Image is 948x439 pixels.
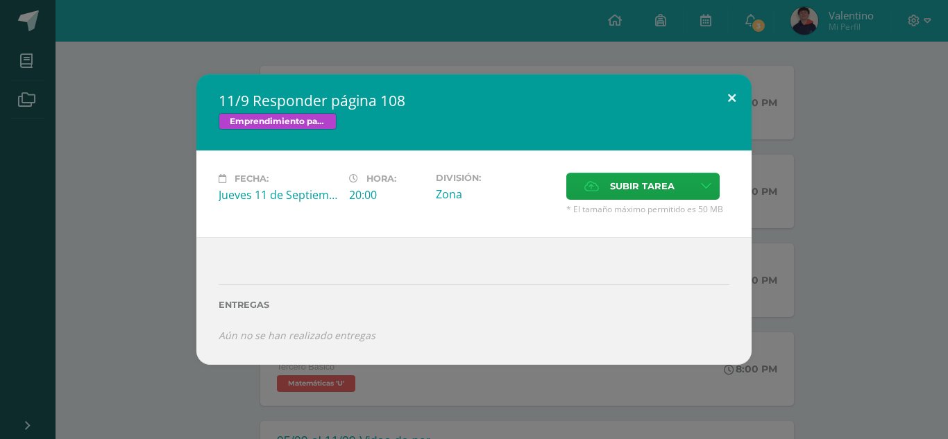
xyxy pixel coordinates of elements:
span: Fecha: [235,173,269,184]
span: Hora: [366,173,396,184]
div: Jueves 11 de Septiembre [219,187,338,203]
button: Close (Esc) [712,74,752,121]
label: División: [436,173,555,183]
div: Zona [436,187,555,202]
label: Entregas [219,300,729,310]
span: Emprendimiento para la productividad [219,113,337,130]
i: Aún no se han realizado entregas [219,329,375,342]
span: Subir tarea [610,173,675,199]
h2: 11/9 Responder página 108 [219,91,729,110]
span: * El tamaño máximo permitido es 50 MB [566,203,729,215]
div: 20:00 [349,187,425,203]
